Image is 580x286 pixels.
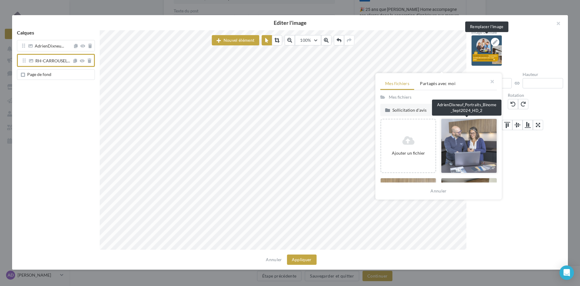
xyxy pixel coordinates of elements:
div: Remplacer l'image [465,21,508,32]
div: Sollicitation d'avis [392,108,488,112]
div: Calques [12,30,100,40]
img: Image utilisée [472,35,502,66]
div: Open Intercom Messenger [559,265,574,280]
label: Largeur [471,72,512,77]
button: Annuler [428,187,449,195]
div: AdrienDixneuf_Portraits_Binome_Sept2024_HD_2 [432,100,501,116]
span: AdrienDixneu... [35,44,64,49]
label: Hauteur [523,72,563,77]
button: 100% [295,35,321,45]
button: Nouvel élément [212,35,259,45]
label: Rotation [508,93,528,97]
span: RH-CARROUSEL... [35,59,70,64]
h2: Editer l'image [22,20,558,25]
span: Page de fond [27,72,51,77]
div: Ajouter un fichier [384,150,433,156]
div: Mes fichiers [389,94,411,100]
label: Positionnement [471,114,563,118]
label: Image utilisée [471,30,563,35]
button: Annuler [263,256,284,263]
button: Appliquer [287,255,317,265]
span: Partagés avec moi [420,81,456,86]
